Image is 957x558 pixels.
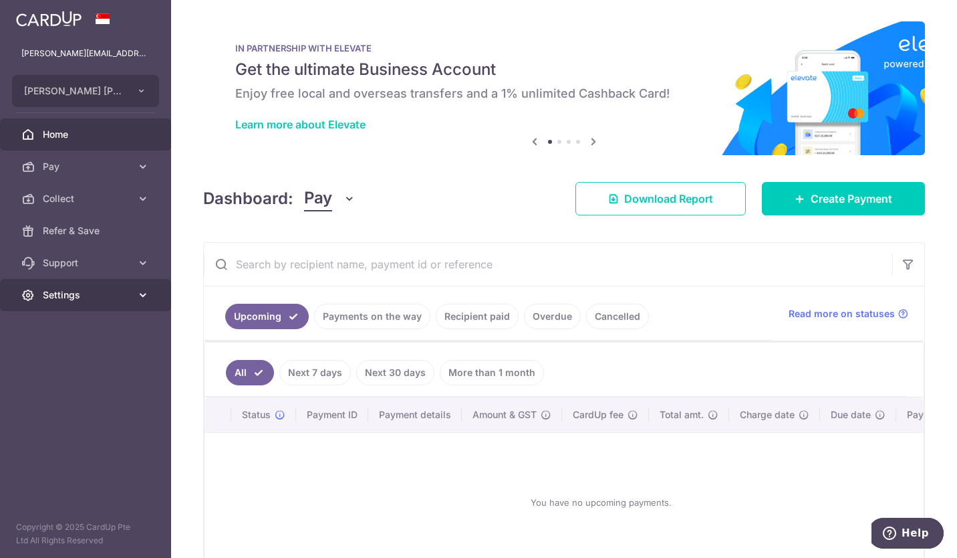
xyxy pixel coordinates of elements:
span: Collect [43,192,131,205]
span: Home [43,128,131,141]
button: [PERSON_NAME] [PERSON_NAME] PARTNERS ([GEOGRAPHIC_DATA]) PAC [12,75,159,107]
span: Help [30,9,57,21]
a: Read more on statuses [789,307,908,320]
span: Amount & GST [472,408,537,422]
span: Due date [831,408,871,422]
h5: Get the ultimate Business Account [235,59,893,80]
a: Payments on the way [314,304,430,329]
iframe: Opens a widget where you can find more information [871,518,944,551]
span: Settings [43,288,131,302]
th: Payment ID [296,397,368,432]
a: More than 1 month [440,360,544,385]
span: Status [242,408,271,422]
span: Pay [304,186,332,211]
p: [PERSON_NAME][EMAIL_ADDRESS][DOMAIN_NAME] [21,47,150,60]
span: Support [43,256,131,270]
a: Next 30 days [356,360,434,385]
a: Next 7 days [279,360,351,385]
p: IN PARTNERSHIP WITH ELEVATE [235,43,893,54]
a: Cancelled [586,304,649,329]
th: Payment details [368,397,462,432]
span: Download Report [624,191,713,207]
img: Renovation banner [203,21,925,155]
a: All [226,360,274,385]
a: Create Payment [762,182,925,215]
button: Pay [304,186,356,211]
span: Read more on statuses [789,307,895,320]
h6: Enjoy free local and overseas transfers and a 1% unlimited Cashback Card! [235,86,893,102]
h4: Dashboard: [203,187,293,211]
span: Total amt. [660,408,704,422]
span: Pay [43,160,131,173]
a: Overdue [524,304,581,329]
a: Recipient paid [436,304,519,329]
a: Learn more about Elevate [235,118,366,131]
span: Charge date [740,408,795,422]
span: CardUp fee [573,408,624,422]
a: Upcoming [225,304,309,329]
img: CardUp [16,11,82,27]
span: [PERSON_NAME] [PERSON_NAME] PARTNERS ([GEOGRAPHIC_DATA]) PAC [24,84,123,98]
a: Download Report [575,182,746,215]
span: Create Payment [811,191,892,207]
span: Refer & Save [43,224,131,238]
input: Search by recipient name, payment id or reference [204,243,892,286]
